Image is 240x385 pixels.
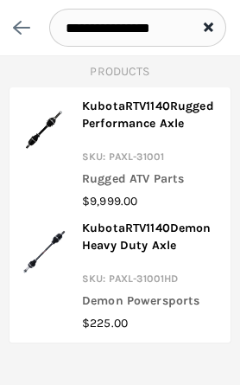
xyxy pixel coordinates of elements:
span: $9,999.00 [82,194,137,209]
li: Products [9,56,231,87]
input: When autocomplete results are available use up and down arrows to review and enter to select [49,9,226,47]
b: Kubota [82,99,125,113]
p: RTV Demon Heavy Duty Axle [82,220,220,260]
img: <b>Kubota</b> RTV<b>1140</b> Rugged Performance Axle [20,98,68,162]
li: products: <b>Kubota</b> RTV<b>1140</b> Demon Heavy Duty Axle [9,215,231,343]
a: <b>Kubota</b> RTV<b>1140</b> Rugged Performance Axle KubotaRTV1140Rugged Performance Axle SKU: PA... [20,98,220,210]
button: X [189,9,227,47]
p: Rugged ATV Parts [82,170,220,193]
b: Kubota [82,221,125,235]
p: Demon Powersports [82,292,220,315]
img: <b>Kubota</b> RTV<b>1140</b> Demon Heavy Duty Axle [20,220,68,284]
b: 1140 [146,221,170,235]
p: SKU: PAXL-31001 [82,148,220,170]
p: SKU: PAXL-31001HD [82,270,220,292]
a: <b>Kubota</b> RTV<b>1140</b> Demon Heavy Duty Axle KubotaRTV1140Demon Heavy Duty Axle SKU: PAXL-3... [20,220,220,332]
span: $225.00 [82,316,128,330]
p: RTV Rugged Performance Axle [82,98,220,138]
li: products: <b>Kubota</b> RTV<b>1140</b> Rugged Performance Axle [9,87,231,215]
b: 1140 [146,99,170,113]
div: Products [9,56,231,343]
